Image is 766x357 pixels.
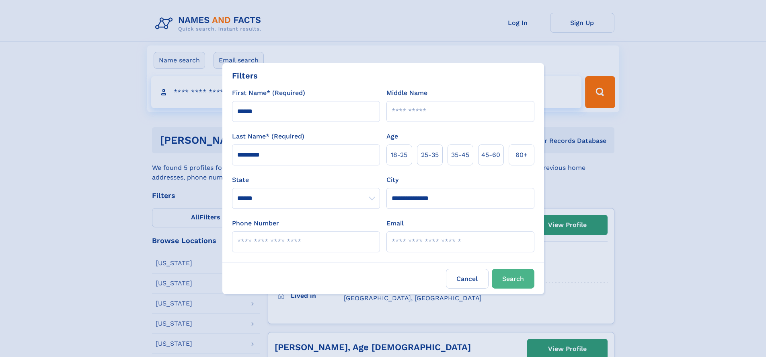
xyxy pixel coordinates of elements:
button: Search [492,269,534,289]
span: 45‑60 [481,150,500,160]
span: 25‑35 [421,150,439,160]
label: Middle Name [386,88,427,98]
span: 18‑25 [391,150,407,160]
label: Cancel [446,269,489,289]
span: 35‑45 [451,150,469,160]
label: Phone Number [232,219,279,228]
label: State [232,175,380,185]
label: Email [386,219,404,228]
label: City [386,175,398,185]
label: First Name* (Required) [232,88,305,98]
span: 60+ [515,150,528,160]
div: Filters [232,70,258,82]
label: Age [386,132,398,141]
label: Last Name* (Required) [232,132,304,141]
